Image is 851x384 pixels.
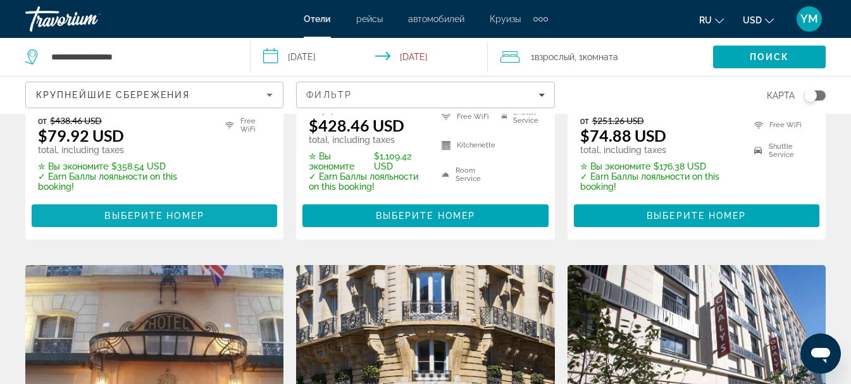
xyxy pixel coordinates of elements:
li: Free WiFi [748,115,813,134]
button: Select check in and out date [251,38,488,76]
button: Extra navigation items [533,9,548,29]
span: Крупнейшие сбережения [36,90,190,100]
iframe: Кнопка для запуску вікна повідомлень [800,333,841,374]
button: Выберите номер [32,204,277,227]
ins: $428.46 USD [309,116,404,135]
a: автомобилей [408,14,464,24]
button: Change language [699,11,724,29]
p: ✓ Earn Баллы лояльности on this booking! [580,171,739,192]
p: total, including taxes [580,145,739,155]
span: ru [699,15,712,25]
span: ✮ Вы экономите [38,161,108,171]
a: Выберите номер [574,207,819,221]
li: Shuttle Service [495,105,542,128]
span: Комната [583,52,618,62]
li: Kitchenette [435,134,495,157]
del: $251.26 USD [592,115,644,126]
span: YM [800,13,818,25]
a: Travorium [25,3,152,35]
span: от [38,115,47,126]
button: Change currency [743,11,774,29]
span: ✮ Вы экономите [580,161,650,171]
p: total, including taxes [38,145,209,155]
button: Search [713,46,826,68]
li: Room Service [435,163,495,186]
span: Выберите номер [376,211,475,221]
span: Выберите номер [647,211,746,221]
a: Выберите номер [32,207,277,221]
button: User Menu [793,6,826,32]
span: от [580,115,589,126]
span: , 1 [575,48,618,66]
p: $358.54 USD [38,161,209,171]
p: ✓ Earn Баллы лояльности on this booking! [309,171,425,192]
p: total, including taxes [309,135,425,145]
span: USD [743,15,762,25]
p: ✓ Earn Баллы лояльности on this booking! [38,171,209,192]
a: Отели [304,14,331,24]
span: 1 [531,48,575,66]
ins: $74.88 USD [580,126,666,145]
mat-select: Sort by [36,87,273,102]
button: Выберите номер [574,204,819,227]
li: Free WiFi [435,105,495,128]
del: $438.46 USD [50,115,102,126]
p: $176.38 USD [580,161,739,171]
span: ✮ Вы экономите [309,151,371,171]
button: Toggle map [795,90,826,101]
span: карта [767,87,795,104]
a: Выберите номер [302,207,548,221]
ins: $79.92 USD [38,126,124,145]
button: Выберите номер [302,204,548,227]
li: Free WiFi [219,115,271,134]
p: $1,109.42 USD [309,151,425,171]
input: Search hotel destination [50,47,231,66]
a: рейсы [356,14,383,24]
span: Фильтр [306,90,352,100]
a: Круизы [490,14,521,24]
li: Shuttle Service [748,141,813,160]
span: Взрослый [535,52,575,62]
button: Filters [296,82,554,108]
span: Поиск [750,52,790,62]
span: Выберите номер [104,211,204,221]
button: Travelers: 1 adult, 0 children [488,38,713,76]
